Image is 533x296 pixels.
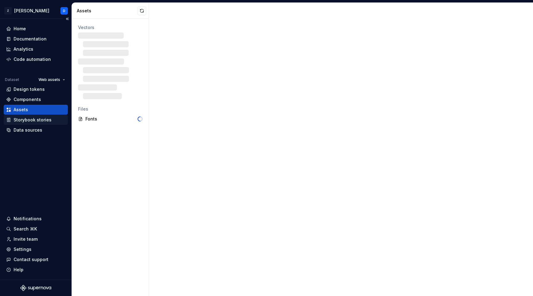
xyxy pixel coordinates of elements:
[14,107,28,113] div: Assets
[14,246,31,252] div: Settings
[14,117,52,123] div: Storybook stories
[39,77,60,82] span: Web assets
[78,24,143,31] div: Vectors
[14,8,49,14] div: [PERSON_NAME]
[4,125,68,135] a: Data sources
[4,234,68,244] a: Invite team
[76,114,145,124] a: Fonts
[4,84,68,94] a: Design tokens
[85,116,138,122] div: Fonts
[14,86,45,92] div: Design tokens
[14,236,38,242] div: Invite team
[14,26,26,32] div: Home
[14,216,42,222] div: Notifications
[4,105,68,115] a: Assets
[5,77,19,82] div: Dataset
[14,46,33,52] div: Analytics
[4,7,12,15] div: Z
[4,265,68,275] button: Help
[14,256,48,263] div: Contact support
[20,285,51,291] svg: Supernova Logo
[4,95,68,104] a: Components
[14,96,41,103] div: Components
[4,224,68,234] button: Search ⌘K
[1,4,70,17] button: Z[PERSON_NAME]D
[4,214,68,224] button: Notifications
[14,127,42,133] div: Data sources
[4,255,68,264] button: Contact support
[4,44,68,54] a: Analytics
[4,24,68,34] a: Home
[63,8,65,13] div: D
[4,115,68,125] a: Storybook stories
[4,54,68,64] a: Code automation
[36,75,68,84] button: Web assets
[14,267,23,273] div: Help
[4,34,68,44] a: Documentation
[4,244,68,254] a: Settings
[14,56,51,62] div: Code automation
[14,226,37,232] div: Search ⌘K
[63,15,72,23] button: Collapse sidebar
[78,106,143,112] div: Files
[77,8,138,14] div: Assets
[14,36,47,42] div: Documentation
